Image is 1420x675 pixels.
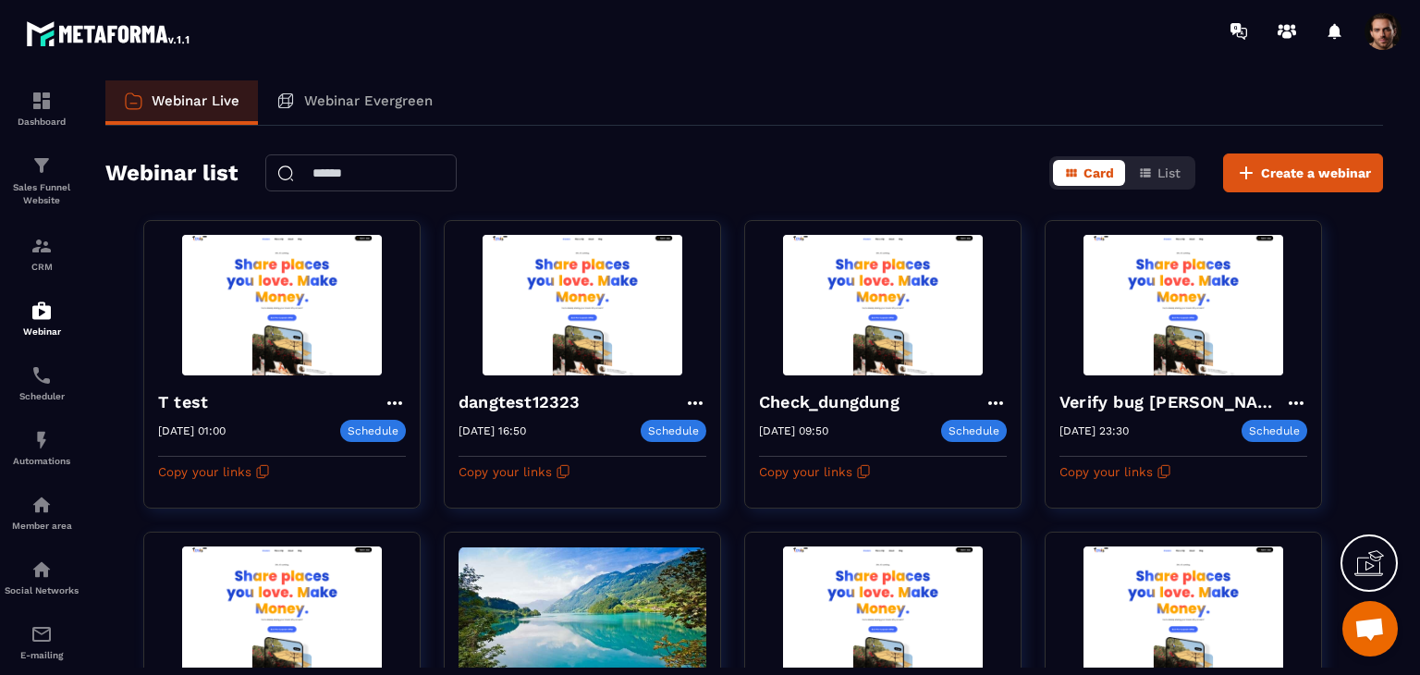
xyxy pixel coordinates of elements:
[31,558,53,581] img: social-network
[459,424,526,437] p: [DATE] 16:50
[5,350,79,415] a: schedulerschedulerScheduler
[5,585,79,595] p: Social Networks
[641,420,706,442] p: Schedule
[5,415,79,480] a: automationsautomationsAutomations
[5,262,79,272] p: CRM
[31,300,53,322] img: automations
[5,480,79,545] a: automationsautomationsMember area
[26,17,192,50] img: logo
[105,154,238,191] h2: Webinar list
[5,117,79,127] p: Dashboard
[1059,235,1307,375] img: webinar-background
[1059,424,1129,437] p: [DATE] 23:30
[1261,164,1371,182] span: Create a webinar
[31,235,53,257] img: formation
[759,389,909,415] h4: Check_dungdung
[759,457,871,486] button: Copy your links
[152,92,239,109] p: Webinar Live
[31,623,53,645] img: email
[1059,389,1285,415] h4: Verify bug [PERSON_NAME]
[1157,166,1181,180] span: List
[5,181,79,207] p: Sales Funnel Website
[1053,160,1125,186] button: Card
[5,650,79,660] p: E-mailing
[158,424,226,437] p: [DATE] 01:00
[5,286,79,350] a: automationsautomationsWebinar
[5,609,79,674] a: emailemailE-mailing
[304,92,433,109] p: Webinar Evergreen
[31,364,53,387] img: scheduler
[5,391,79,401] p: Scheduler
[31,429,53,451] img: automations
[1223,153,1383,192] button: Create a webinar
[5,456,79,466] p: Automations
[31,494,53,516] img: automations
[5,521,79,531] p: Member area
[1059,457,1171,486] button: Copy your links
[1127,160,1192,186] button: List
[1242,420,1307,442] p: Schedule
[759,235,1007,375] img: webinar-background
[31,154,53,177] img: formation
[5,76,79,141] a: formationformationDashboard
[340,420,406,442] p: Schedule
[5,326,79,337] p: Webinar
[459,235,706,375] img: webinar-background
[158,389,217,415] h4: T test
[158,457,270,486] button: Copy your links
[5,545,79,609] a: social-networksocial-networkSocial Networks
[1342,601,1398,657] div: Mở cuộc trò chuyện
[459,457,570,486] button: Copy your links
[158,235,406,375] img: webinar-background
[5,221,79,286] a: formationformationCRM
[459,389,590,415] h4: dangtest12323
[759,424,828,437] p: [DATE] 09:50
[31,90,53,112] img: formation
[1083,166,1114,180] span: Card
[105,80,258,125] a: Webinar Live
[5,141,79,221] a: formationformationSales Funnel Website
[941,420,1007,442] p: Schedule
